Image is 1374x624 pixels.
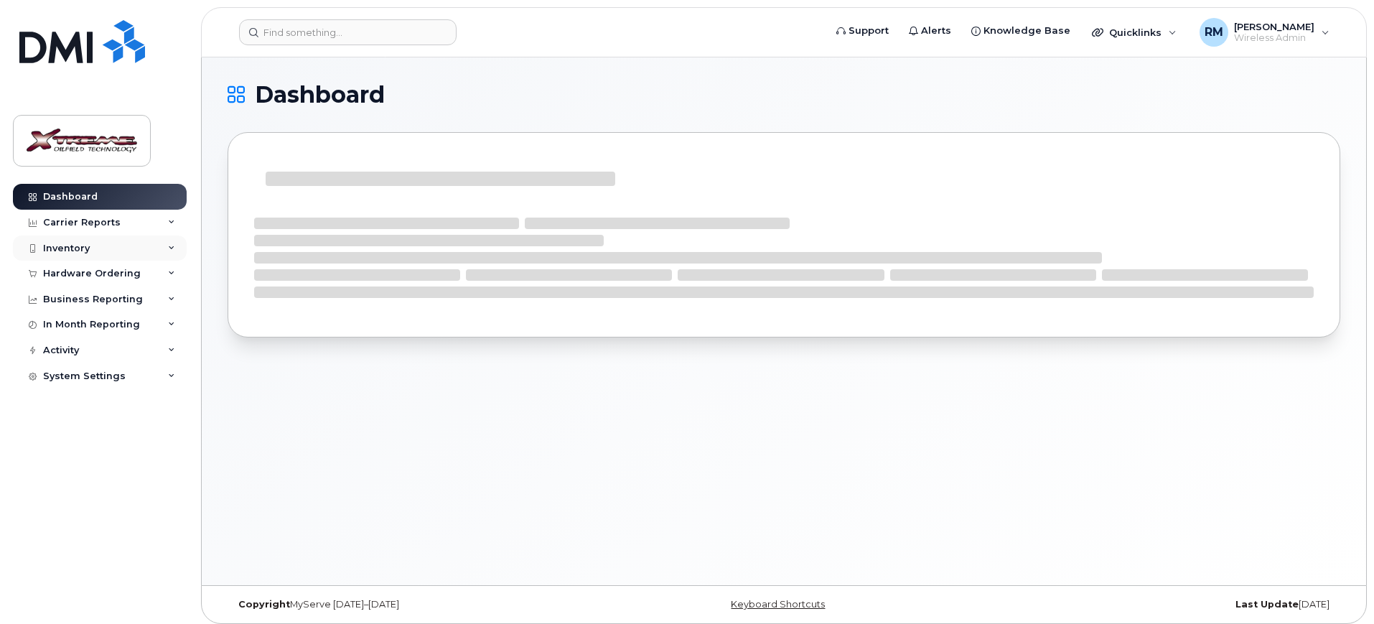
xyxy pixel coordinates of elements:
strong: Copyright [238,599,290,610]
a: Keyboard Shortcuts [731,599,825,610]
strong: Last Update [1235,599,1299,610]
div: MyServe [DATE]–[DATE] [228,599,599,610]
div: [DATE] [969,599,1340,610]
span: Dashboard [255,84,385,106]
